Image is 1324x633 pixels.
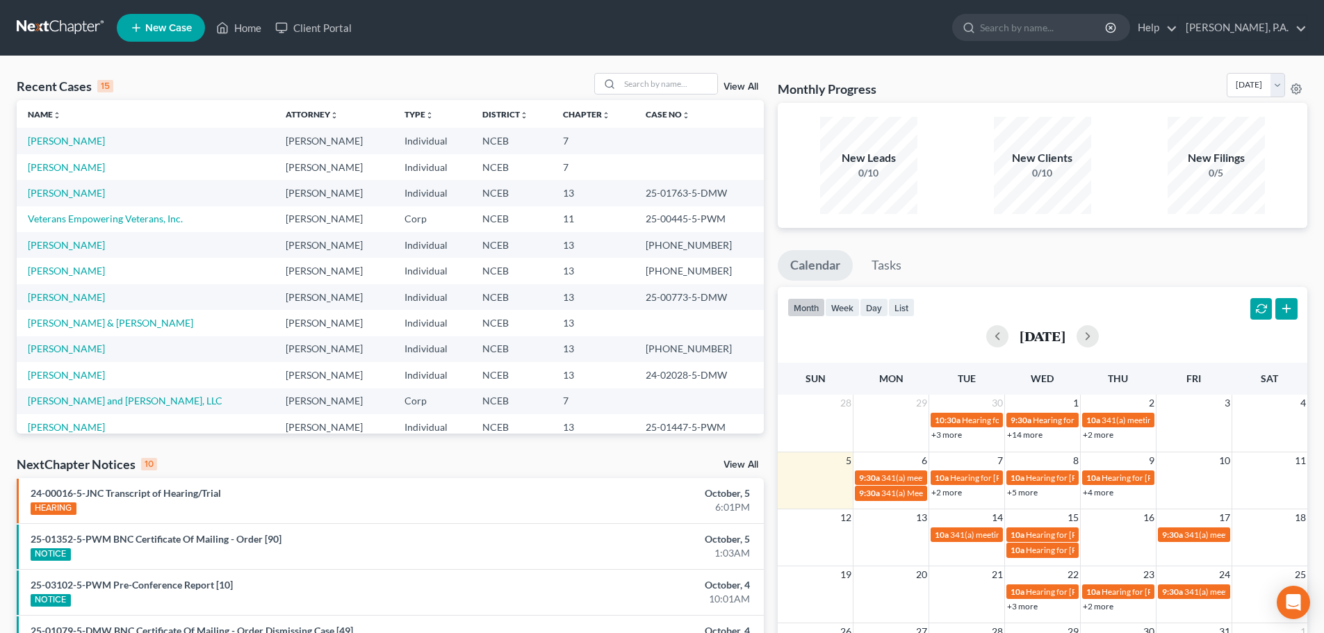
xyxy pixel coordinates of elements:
[275,128,393,154] td: [PERSON_NAME]
[1020,329,1065,343] h2: [DATE]
[28,213,183,224] a: Veterans Empowering Veterans, Inc.
[471,362,553,388] td: NCEB
[1033,415,1141,425] span: Hearing for [PERSON_NAME]
[1218,509,1232,526] span: 17
[393,154,471,180] td: Individual
[787,298,825,317] button: month
[17,456,157,472] div: NextChapter Notices
[859,250,914,281] a: Tasks
[1184,586,1318,597] span: 341(a) meeting for [PERSON_NAME]
[1147,395,1156,411] span: 2
[962,415,1004,425] span: Hearing for
[552,258,635,283] td: 13
[53,111,61,120] i: unfold_more
[635,336,764,362] td: [PHONE_NUMBER]
[28,343,105,354] a: [PERSON_NAME]
[209,15,268,40] a: Home
[1026,472,1134,483] span: Hearing for [PERSON_NAME]
[31,548,71,561] div: NOTICE
[635,284,764,310] td: 25-00773-5-DMW
[1162,586,1183,597] span: 9:30a
[931,487,962,498] a: +2 more
[28,395,222,406] a: [PERSON_NAME] and [PERSON_NAME], LLC
[935,529,949,540] span: 10a
[839,509,853,526] span: 12
[950,472,1132,483] span: Hearing for [PERSON_NAME] & [PERSON_NAME]
[28,265,105,277] a: [PERSON_NAME]
[28,421,105,433] a: [PERSON_NAME]
[552,206,635,232] td: 11
[1007,429,1043,440] a: +14 more
[1293,452,1307,469] span: 11
[519,532,750,546] div: October, 5
[935,472,949,483] span: 10a
[552,414,635,440] td: 13
[275,388,393,414] td: [PERSON_NAME]
[1186,372,1201,384] span: Fri
[1083,601,1113,611] a: +2 more
[404,109,434,120] a: Typeunfold_more
[635,362,764,388] td: 24-02028-5-DMW
[778,81,876,97] h3: Monthly Progress
[1162,529,1183,540] span: 9:30a
[724,82,758,92] a: View All
[393,310,471,336] td: Individual
[1293,566,1307,583] span: 25
[1072,395,1080,411] span: 1
[1293,509,1307,526] span: 18
[330,111,338,120] i: unfold_more
[1066,566,1080,583] span: 22
[393,284,471,310] td: Individual
[990,395,1004,411] span: 30
[1179,15,1307,40] a: [PERSON_NAME], P.A.
[635,414,764,440] td: 25-01447-5-PWM
[980,15,1107,40] input: Search by name...
[31,594,71,607] div: NOTICE
[471,206,553,232] td: NCEB
[286,109,338,120] a: Attorneyunfold_more
[520,111,528,120] i: unfold_more
[996,452,1004,469] span: 7
[879,372,904,384] span: Mon
[635,180,764,206] td: 25-01763-5-DMW
[552,310,635,336] td: 13
[275,206,393,232] td: [PERSON_NAME]
[393,180,471,206] td: Individual
[1083,487,1113,498] a: +4 more
[859,472,880,483] span: 9:30a
[990,509,1004,526] span: 14
[935,415,961,425] span: 10:30a
[1083,429,1113,440] a: +2 more
[552,154,635,180] td: 7
[1218,452,1232,469] span: 10
[1007,487,1038,498] a: +5 more
[275,258,393,283] td: [PERSON_NAME]
[881,488,1016,498] span: 341(a) Meeting for [PERSON_NAME]
[275,310,393,336] td: [PERSON_NAME]
[519,578,750,592] div: October, 4
[563,109,610,120] a: Chapterunfold_more
[393,232,471,258] td: Individual
[1011,472,1024,483] span: 10a
[958,372,976,384] span: Tue
[724,460,758,470] a: View All
[471,232,553,258] td: NCEB
[17,78,113,94] div: Recent Cases
[881,472,1089,483] span: 341(a) meeting for [PERSON_NAME] & [PERSON_NAME]
[552,388,635,414] td: 7
[1011,529,1024,540] span: 10a
[1026,586,1134,597] span: Hearing for [PERSON_NAME]
[471,310,553,336] td: NCEB
[825,298,860,317] button: week
[1102,586,1210,597] span: Hearing for [PERSON_NAME]
[393,336,471,362] td: Individual
[471,284,553,310] td: NCEB
[1299,395,1307,411] span: 4
[552,284,635,310] td: 13
[552,180,635,206] td: 13
[519,546,750,560] div: 1:03AM
[471,128,553,154] td: NCEB
[602,111,610,120] i: unfold_more
[915,566,929,583] span: 20
[915,509,929,526] span: 13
